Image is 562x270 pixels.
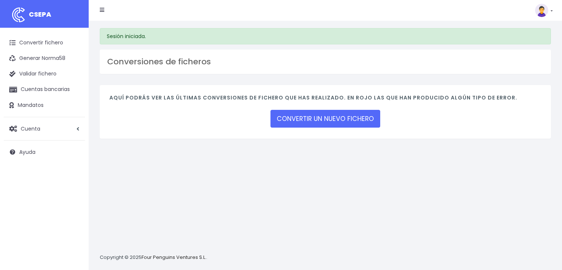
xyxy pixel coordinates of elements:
[21,125,40,132] span: Cuenta
[4,35,85,51] a: Convertir fichero
[4,51,85,66] a: Generar Norma58
[107,57,544,67] h3: Conversiones de ficheros
[100,28,551,44] div: Sesión iniciada.
[270,110,380,128] a: CONVERTIR UN NUEVO FICHERO
[4,144,85,160] a: Ayuda
[19,148,35,156] span: Ayuda
[100,254,207,261] p: Copyright © 2025 .
[4,98,85,113] a: Mandatos
[29,10,51,19] span: CSEPA
[109,95,541,105] h4: Aquí podrás ver las últimas conversiones de fichero que has realizado. En rojo las que han produc...
[535,4,548,17] img: profile
[4,121,85,136] a: Cuenta
[4,82,85,97] a: Cuentas bancarias
[4,66,85,82] a: Validar fichero
[9,6,28,24] img: logo
[142,254,206,261] a: Four Penguins Ventures S.L.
